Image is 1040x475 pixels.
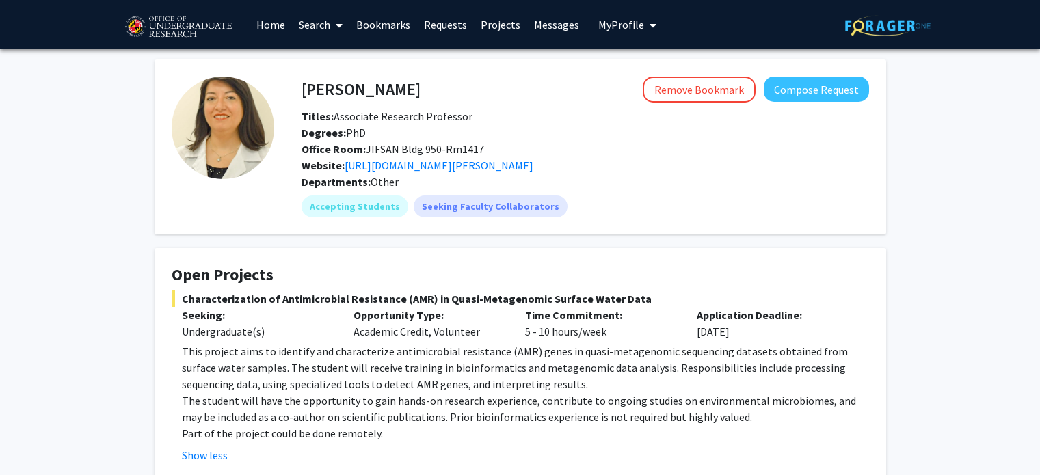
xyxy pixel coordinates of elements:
p: Application Deadline: [697,307,848,323]
button: Show less [182,447,228,463]
a: Bookmarks [349,1,417,49]
button: Remove Bookmark [643,77,756,103]
img: Profile Picture [172,77,274,179]
iframe: Chat [10,413,58,465]
span: Characterization of Antimicrobial Resistance (AMR) in Quasi-Metagenomic Surface Water Data [172,290,869,307]
h4: Open Projects [172,265,869,285]
b: Office Room: [302,142,366,156]
span: JIFSAN Bldg 950-Rm1417 [302,142,484,156]
div: Undergraduate(s) [182,323,333,340]
span: My Profile [598,18,644,31]
b: Degrees: [302,126,346,139]
b: Titles: [302,109,334,123]
div: Academic Credit, Volunteer [343,307,515,340]
p: Part of the project could be done remotely. [182,425,869,442]
div: [DATE] [686,307,858,340]
a: Requests [417,1,474,49]
p: The student will have the opportunity to gain hands-on research experience, contribute to ongoing... [182,392,869,425]
p: Time Commitment: [525,307,676,323]
h4: [PERSON_NAME] [302,77,421,102]
button: Compose Request to Magaly Toro [764,77,869,102]
span: PhD [302,126,366,139]
a: Messages [527,1,586,49]
img: University of Maryland Logo [120,10,236,44]
b: Website: [302,159,345,172]
img: ForagerOne Logo [845,15,931,36]
span: Associate Research Professor [302,109,472,123]
a: Search [292,1,349,49]
a: Opens in a new tab [345,159,533,172]
p: This project aims to identify and characterize antimicrobial resistance (AMR) genes in quasi-meta... [182,343,869,392]
a: Home [250,1,292,49]
span: Other [371,175,399,189]
mat-chip: Seeking Faculty Collaborators [414,195,568,217]
b: Departments: [302,175,371,189]
p: Seeking: [182,307,333,323]
a: Projects [474,1,527,49]
div: 5 - 10 hours/week [515,307,686,340]
p: Opportunity Type: [354,307,505,323]
mat-chip: Accepting Students [302,195,408,217]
